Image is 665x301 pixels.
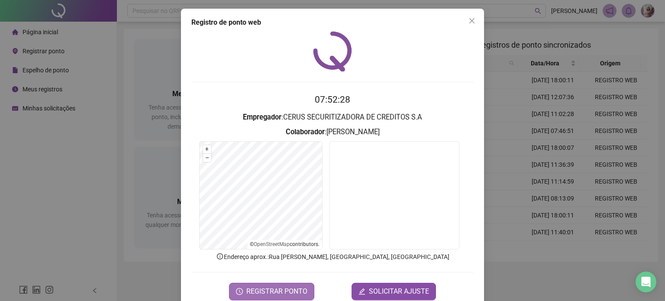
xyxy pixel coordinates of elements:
time: 07:52:28 [315,94,350,105]
strong: Empregador [243,113,281,121]
a: OpenStreetMap [254,241,290,247]
h3: : CERUS SECURITIZADORA DE CREDITOS S.A [191,112,474,123]
span: info-circle [216,252,224,260]
span: edit [358,288,365,295]
strong: Colaborador [286,128,325,136]
button: + [203,145,211,153]
p: Endereço aprox. : Rua [PERSON_NAME], [GEOGRAPHIC_DATA], [GEOGRAPHIC_DATA] [191,252,474,262]
button: – [203,154,211,162]
div: Registro de ponto web [191,17,474,28]
li: © contributors. [250,241,320,247]
h3: : [PERSON_NAME] [191,126,474,138]
div: Open Intercom Messenger [636,272,656,292]
span: close [468,17,475,24]
button: Close [465,14,479,28]
span: clock-circle [236,288,243,295]
img: QRPoint [313,31,352,71]
span: SOLICITAR AJUSTE [369,286,429,297]
button: REGISTRAR PONTO [229,283,314,300]
span: REGISTRAR PONTO [246,286,307,297]
button: editSOLICITAR AJUSTE [352,283,436,300]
